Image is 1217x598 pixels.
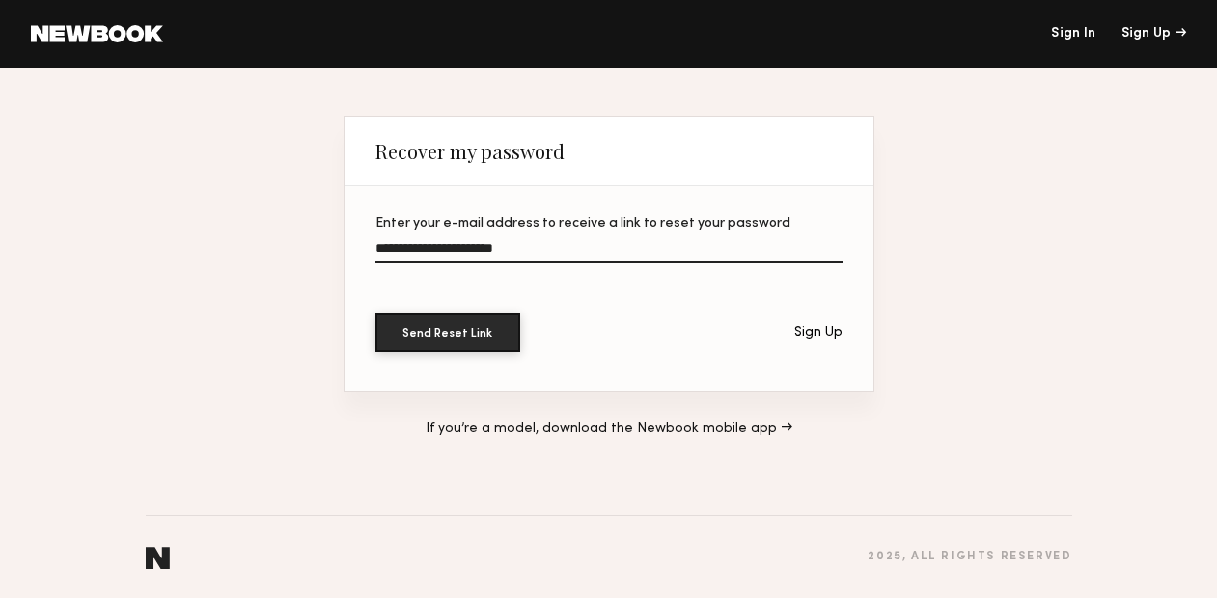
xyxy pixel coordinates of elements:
div: 2025 , all rights reserved [868,551,1071,563]
button: Send Reset Link [375,313,520,352]
div: Recover my password [375,140,565,163]
a: If you’re a model, download the Newbook mobile app → [426,422,792,436]
a: Sign In [1051,27,1095,41]
div: Enter your e-mail address to receive a link to reset your password [375,217,843,231]
div: Sign Up [794,326,843,340]
div: Sign Up [1121,27,1186,41]
input: Enter your e-mail address to receive a link to reset your password [375,241,843,263]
